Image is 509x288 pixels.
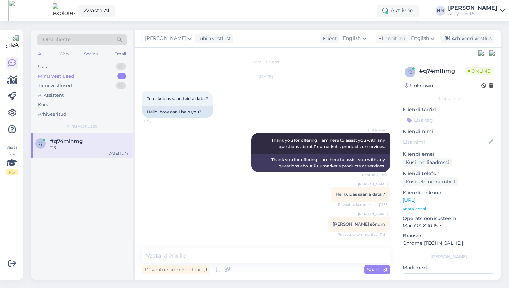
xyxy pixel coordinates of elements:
a: Avasta AI [78,5,115,17]
div: Email [113,50,127,59]
a: [URL] [403,197,416,203]
img: explore-ai [53,3,75,18]
div: Kõik [38,101,48,108]
span: q [408,69,412,75]
p: Kliendi nimi [403,128,495,135]
div: AI Assistent [38,92,64,99]
div: 1 / 3 [6,169,18,175]
p: Mac OS X 10.15.7 [403,222,495,229]
div: # q74mlhmg [419,67,465,75]
span: [PERSON_NAME] [145,35,186,42]
span: Online [465,67,493,75]
div: [PERSON_NAME] [448,5,497,11]
span: Privaatne kommentaar | 11:53 [338,202,388,207]
div: Vestlus algas [142,59,390,65]
div: Privaatne kommentaar [142,265,209,274]
span: English [343,35,361,42]
div: 1 [117,73,126,80]
p: Chrome [TECHNICAL_ID] [403,239,495,247]
input: Lisa tag [403,115,495,125]
div: All [37,50,45,59]
p: Klienditeekond [403,189,495,197]
span: Hei kuidas saan aidata ? [336,192,385,197]
div: Thank you for offering! I am here to assist you with any questions about Puumarket's products or ... [251,154,390,172]
div: Küsi meiliaadressi [403,158,452,167]
span: AI Assistent [362,128,388,133]
div: Klient [320,35,337,42]
img: Askly Logo [6,35,19,49]
div: Hello, how can I help you? [142,106,213,118]
p: Brauser [403,232,495,239]
span: Thank you for offering! I am here to assist you with any questions about Puumarket's products or ... [271,138,386,149]
input: Lisa nimi [403,138,487,146]
span: Saada [367,267,387,273]
div: Arhiveeritud [38,111,66,118]
p: Operatsioonisüsteem [403,215,495,222]
div: Kliendi info [403,96,495,102]
div: Uus [38,63,47,70]
span: #q74mlhmg [50,138,83,145]
div: Tiimi vestlused [38,82,72,89]
span: 11:52 [144,118,170,123]
div: Askly Dev 1.5a [448,11,497,16]
span: [PERSON_NAME] [358,211,388,217]
span: Nähtud ✓ 11:52 [362,172,388,177]
p: Kliendi email [403,150,495,158]
p: Märkmed [403,264,495,271]
span: q [39,141,42,146]
p: Vaata edasi ... [403,206,495,212]
span: [PERSON_NAME] [358,182,388,187]
span: [PERSON_NAME] sõnum [333,221,385,227]
span: Privaatne kommentaar | 11:54 [338,232,388,237]
div: Arhiveeri vestlus [441,34,494,43]
div: [PERSON_NAME] [403,254,495,260]
div: HN [436,6,445,16]
div: Vaata siia [6,144,18,175]
div: Küsi telefoninumbrit [403,177,458,186]
div: Unknown [405,82,433,89]
div: Aktiivne [377,5,419,17]
div: juhib vestlust [196,35,231,42]
div: Minu vestlused [38,73,74,80]
img: zendesk [489,50,495,56]
a: [PERSON_NAME]Askly Dev 1.5a [448,5,505,16]
span: Minu vestlused [66,123,98,129]
div: Klienditugi [376,35,405,42]
div: [DATE] 12:45 [107,151,129,156]
div: Web [58,50,70,59]
span: English [411,35,429,42]
p: Kliendi tag'id [403,106,495,113]
div: [DATE] [142,73,390,80]
span: Otsi kliente [43,36,71,43]
div: 0 [116,63,126,70]
img: pd [478,50,484,56]
span: Tere, kuidas saan teid aidata ? [147,96,208,101]
div: Socials [83,50,100,59]
p: Kliendi telefon [403,170,495,177]
div: 0 [116,82,126,89]
div: 123 [50,145,129,151]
